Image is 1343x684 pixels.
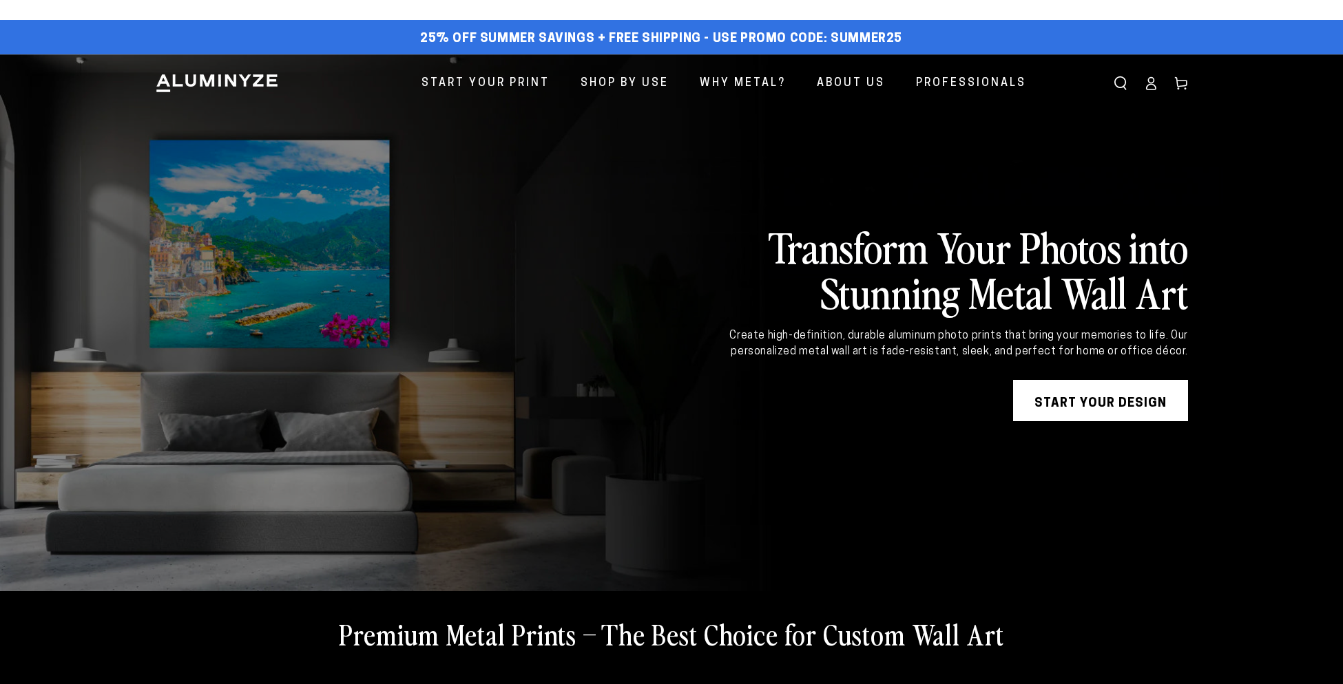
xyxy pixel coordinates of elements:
[339,616,1004,652] h2: Premium Metal Prints – The Best Choice for Custom Wall Art
[420,32,902,47] span: 25% off Summer Savings + Free Shipping - Use Promo Code: SUMMER25
[700,74,786,94] span: Why Metal?
[1105,68,1136,98] summary: Search our site
[817,74,885,94] span: About Us
[1013,380,1188,421] a: START YOUR DESIGN
[806,65,895,102] a: About Us
[421,74,550,94] span: Start Your Print
[906,65,1037,102] a: Professionals
[570,65,679,102] a: Shop By Use
[688,328,1188,359] div: Create high-definition, durable aluminum photo prints that bring your memories to life. Our perso...
[411,65,560,102] a: Start Your Print
[155,73,279,94] img: Aluminyze
[689,65,796,102] a: Why Metal?
[916,74,1026,94] span: Professionals
[688,224,1188,314] h2: Transform Your Photos into Stunning Metal Wall Art
[581,74,669,94] span: Shop By Use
